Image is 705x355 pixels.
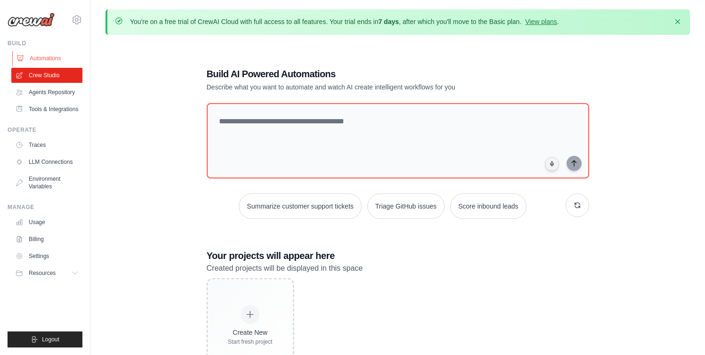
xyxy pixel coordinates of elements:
[8,40,82,47] div: Build
[8,126,82,134] div: Operate
[11,154,82,169] a: LLM Connections
[11,215,82,230] a: Usage
[11,102,82,117] a: Tools & Integrations
[11,171,82,194] a: Environment Variables
[207,82,523,92] p: Describe what you want to automate and watch AI create intelligent workflows for you
[207,249,589,262] h3: Your projects will appear here
[12,51,83,66] a: Automations
[11,232,82,247] a: Billing
[239,194,361,219] button: Summarize customer support tickets
[8,13,55,27] img: Logo
[207,67,523,81] h1: Build AI Powered Automations
[207,262,589,274] p: Created projects will be displayed in this space
[8,203,82,211] div: Manage
[11,137,82,153] a: Traces
[525,18,557,25] a: View plans
[566,194,589,217] button: Get new suggestions
[42,336,59,343] span: Logout
[378,18,399,25] strong: 7 days
[11,266,82,281] button: Resources
[11,249,82,264] a: Settings
[228,328,273,337] div: Create New
[450,194,527,219] button: Score inbound leads
[11,85,82,100] a: Agents Repository
[11,68,82,83] a: Crew Studio
[8,331,82,347] button: Logout
[367,194,445,219] button: Triage GitHub issues
[545,157,559,171] button: Click to speak your automation idea
[29,269,56,277] span: Resources
[130,17,559,26] p: You're on a free trial of CrewAI Cloud with full access to all features. Your trial ends in , aft...
[228,338,273,346] div: Start fresh project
